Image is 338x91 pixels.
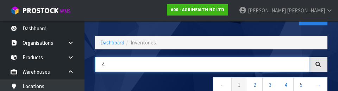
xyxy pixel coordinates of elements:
small: WMS [60,8,71,14]
a: A00 - AGRIHEALTH NZ LTD [167,4,228,16]
span: [PERSON_NAME] [248,7,286,14]
strong: A00 - AGRIHEALTH NZ LTD [171,7,224,13]
span: Inventories [131,39,156,46]
img: cube-alt.png [11,6,19,15]
span: ProStock [23,6,58,15]
a: Dashboard [100,39,124,46]
span: [PERSON_NAME] [287,7,325,14]
input: Search inventories [95,57,309,72]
